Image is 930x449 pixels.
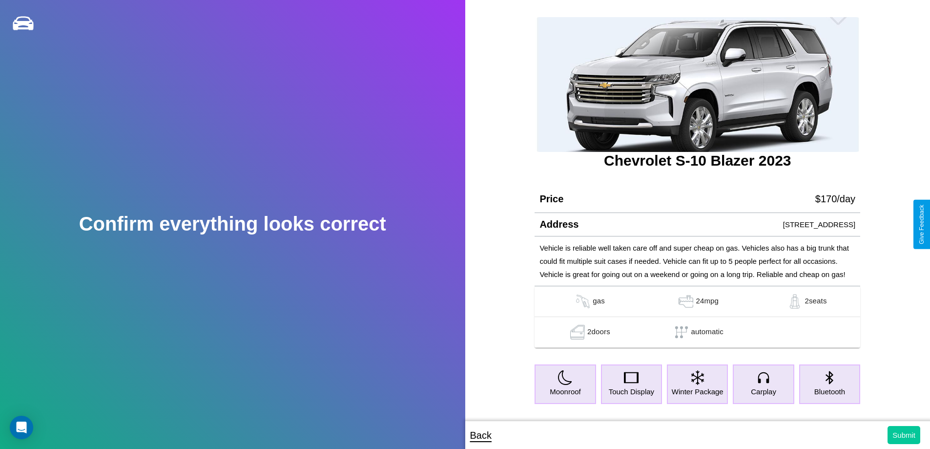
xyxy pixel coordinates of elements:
[593,294,605,309] p: gas
[535,286,860,348] table: simple table
[783,218,855,231] p: [STREET_ADDRESS]
[672,385,723,398] p: Winter Package
[696,294,719,309] p: 24 mpg
[10,416,33,439] div: Open Intercom Messenger
[539,219,579,230] h4: Address
[550,385,580,398] p: Moonroof
[535,152,860,169] h3: Chevrolet S-10 Blazer 2023
[573,294,593,309] img: gas
[785,294,805,309] img: gas
[609,385,654,398] p: Touch Display
[918,205,925,244] div: Give Feedback
[814,385,845,398] p: Bluetooth
[470,427,492,444] p: Back
[587,325,610,340] p: 2 doors
[888,426,920,444] button: Submit
[568,325,587,340] img: gas
[815,190,855,208] p: $ 170 /day
[805,294,827,309] p: 2 seats
[79,213,386,235] h2: Confirm everything looks correct
[676,294,696,309] img: gas
[539,193,563,205] h4: Price
[691,325,723,340] p: automatic
[539,241,855,281] p: Vehicle is reliable well taken care off and super cheap on gas. Vehicles also has a big trunk tha...
[751,385,776,398] p: Carplay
